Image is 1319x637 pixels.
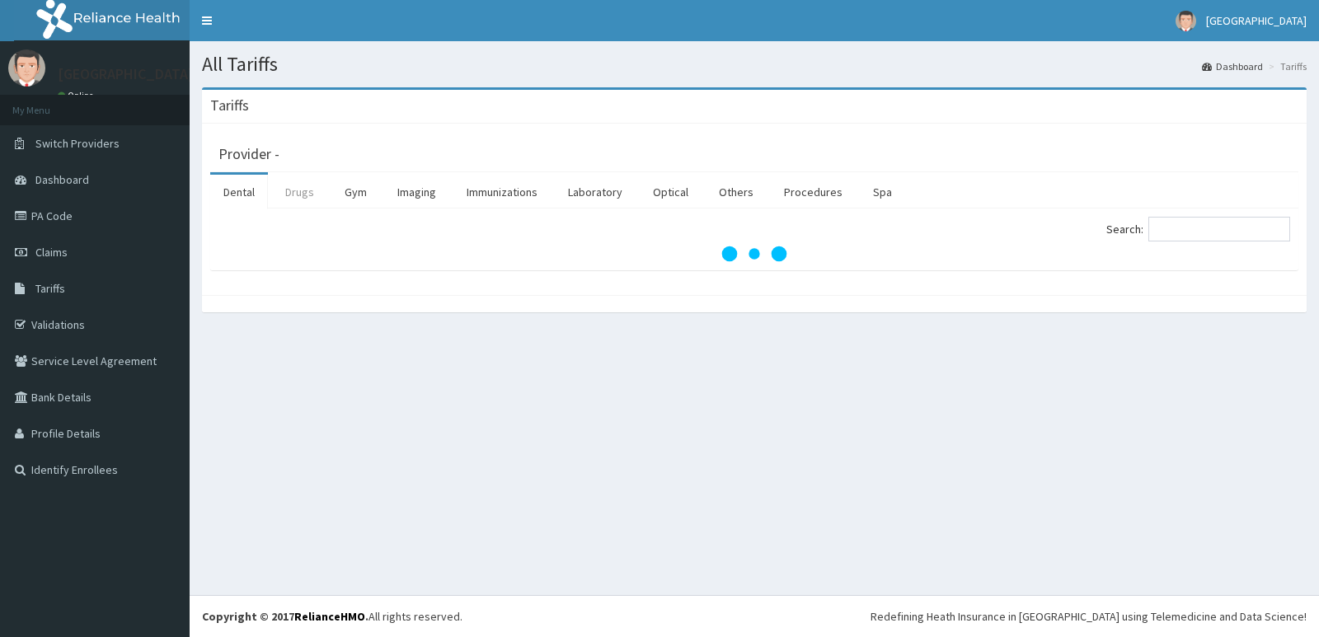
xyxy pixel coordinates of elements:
[58,90,97,101] a: Online
[58,67,194,82] p: [GEOGRAPHIC_DATA]
[218,147,279,162] h3: Provider -
[1176,11,1196,31] img: User Image
[721,221,787,287] svg: audio-loading
[294,609,365,624] a: RelianceHMO
[210,98,249,113] h3: Tariffs
[8,49,45,87] img: User Image
[384,175,449,209] a: Imaging
[210,175,268,209] a: Dental
[1206,13,1307,28] span: [GEOGRAPHIC_DATA]
[555,175,636,209] a: Laboratory
[35,245,68,260] span: Claims
[771,175,856,209] a: Procedures
[202,609,368,624] strong: Copyright © 2017 .
[453,175,551,209] a: Immunizations
[190,595,1319,637] footer: All rights reserved.
[1106,217,1290,241] label: Search:
[35,172,89,187] span: Dashboard
[1265,59,1307,73] li: Tariffs
[202,54,1307,75] h1: All Tariffs
[1202,59,1263,73] a: Dashboard
[331,175,380,209] a: Gym
[1148,217,1290,241] input: Search:
[35,281,65,296] span: Tariffs
[272,175,327,209] a: Drugs
[871,608,1307,625] div: Redefining Heath Insurance in [GEOGRAPHIC_DATA] using Telemedicine and Data Science!
[35,136,120,151] span: Switch Providers
[706,175,767,209] a: Others
[640,175,702,209] a: Optical
[860,175,905,209] a: Spa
